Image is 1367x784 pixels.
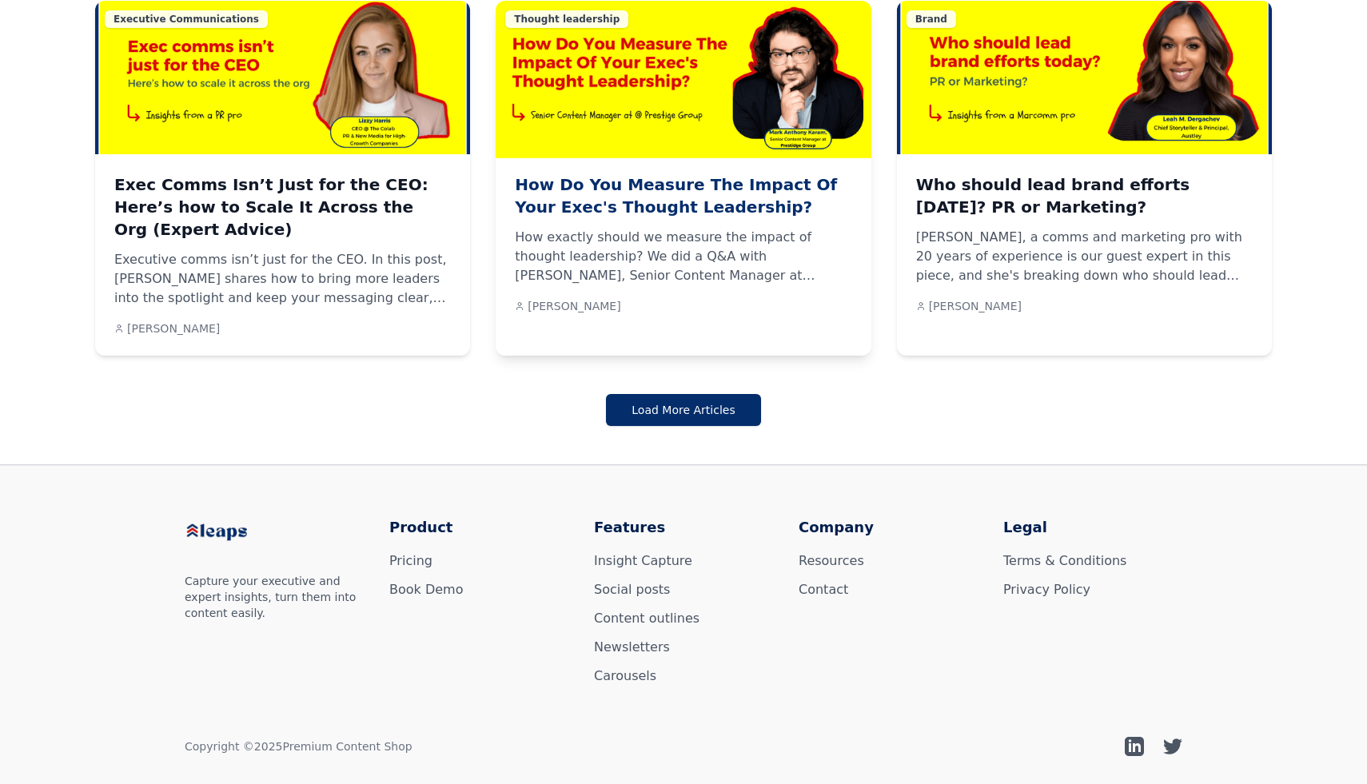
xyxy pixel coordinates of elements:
[1003,553,1126,568] a: Terms & Conditions
[594,668,656,683] a: Carousels
[496,1,871,154] a: How Do You Measure The Impact Of Your Exec's Thought Leadership?Thought leadership
[594,639,670,655] a: Newsletters
[389,582,463,597] a: Book Demo
[907,10,956,28] div: Brand
[916,228,1253,285] p: [PERSON_NAME], a comms and marketing pro with 20 years of experience is our guest expert in this ...
[515,173,851,218] a: How Do You Measure The Impact Of Your Exec's Thought Leadership?
[185,573,364,621] p: Capture your executive and expert insights, turn them into content easily.
[505,10,628,28] div: Thought leadership
[799,582,848,597] a: Contact
[594,611,699,626] a: Content outlines
[916,298,1022,314] a: [PERSON_NAME]
[594,553,692,568] a: Insight Capture
[1003,582,1090,597] a: Privacy Policy
[389,516,568,539] h3: Product
[897,1,1272,154] img: Who should lead brand efforts today? PR or Marketing?
[916,173,1253,218] a: Who should lead brand efforts [DATE]? PR or Marketing?
[528,298,620,314] span: [PERSON_NAME]
[594,516,773,539] h3: Features
[1003,516,1182,539] h3: Legal
[114,320,220,336] a: [PERSON_NAME]
[515,228,851,285] p: How exactly should we measure the impact of thought leadership? We did a Q&A with [PERSON_NAME], ...
[515,298,620,314] a: [PERSON_NAME]
[95,1,470,154] img: Exec Comms Isn’t Just for the CEO: Here’s how to Scale It Across the Org (Expert Advice)
[114,173,451,241] a: Exec Comms Isn’t Just for the CEO: Here’s how to Scale It Across the Org (Expert Advice)
[799,553,864,568] a: Resources
[799,516,978,539] h3: Company
[95,1,470,154] a: Exec Comms Isn’t Just for the CEO: Here’s how to Scale It Across the Org (Expert Advice)Executive...
[897,1,1272,154] a: Who should lead brand efforts today? PR or Marketing?Brand
[389,553,432,568] a: Pricing
[185,516,281,549] img: Leaps
[105,10,268,28] div: Executive Communications
[594,582,670,597] a: Social posts
[929,298,1022,314] span: [PERSON_NAME]
[114,250,451,308] p: Executive comms isn’t just for the CEO. In this post, [PERSON_NAME] shares how to bring more lead...
[127,320,220,336] span: [PERSON_NAME]
[185,738,412,754] p: Copyright © 2025 Premium Content Shop
[606,394,760,426] button: Load More Articles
